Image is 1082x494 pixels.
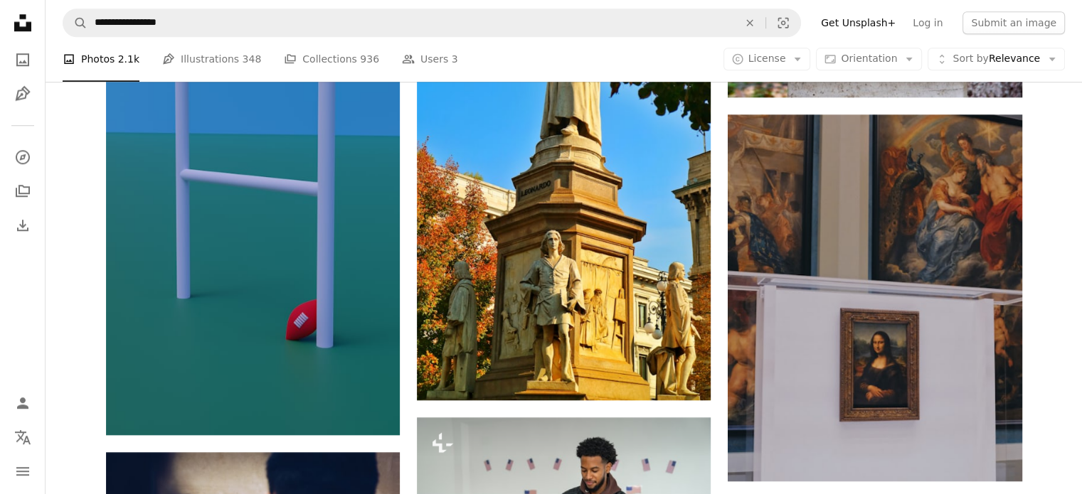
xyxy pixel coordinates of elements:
button: Submit an image [962,11,1065,34]
a: Get Unsplash+ [812,11,904,34]
a: Explore [9,143,37,171]
button: Search Unsplash [63,9,87,36]
button: Orientation [816,48,922,71]
a: a red ball sitting in front of a white pole [106,168,400,181]
img: Mona Lisa painting by Leonardo Da Vinci [728,114,1022,481]
a: Download History [9,211,37,240]
span: Orientation [841,53,897,65]
button: License [723,48,811,71]
button: Visual search [766,9,800,36]
a: a statue of a man standing next to a statue of a woman [417,173,711,186]
a: Log in [904,11,951,34]
a: Mona Lisa painting by Leonardo Da Vinci [728,291,1022,304]
span: 348 [243,52,262,68]
button: Sort byRelevance [928,48,1065,71]
span: License [748,53,786,65]
span: Sort by [953,53,988,65]
a: Users 3 [402,37,458,82]
form: Find visuals sitewide [63,9,801,37]
button: Clear [734,9,765,36]
a: Log in / Sign up [9,389,37,417]
a: Illustrations [9,80,37,108]
span: 3 [452,52,458,68]
button: Menu [9,457,37,485]
span: 936 [360,52,379,68]
span: Relevance [953,53,1040,67]
button: Language [9,423,37,451]
a: Photos [9,45,37,74]
a: Collections 936 [284,37,379,82]
a: Collections [9,177,37,205]
a: Illustrations 348 [162,37,261,82]
a: Home — Unsplash [9,9,37,40]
